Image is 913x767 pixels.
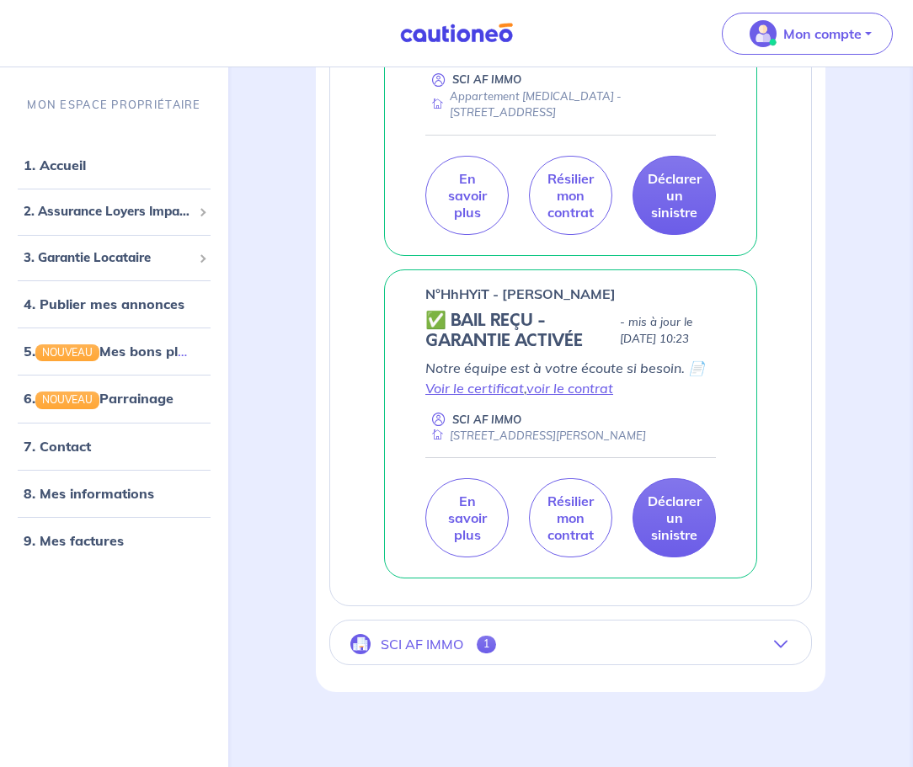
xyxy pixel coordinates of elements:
h5: ✅ BAIL REÇU - GARANTIE ACTIVÉE [425,311,613,351]
img: illu_account_valid_menu.svg [750,20,777,47]
p: MON ESPACE PROPRIÉTAIRE [27,97,200,113]
div: [STREET_ADDRESS][PERSON_NAME] [425,428,646,444]
p: Notre équipe est à votre écoute si besoin. 📄 , [425,358,716,398]
a: En savoir plus [425,478,509,557]
a: Résilier mon contrat [529,156,612,235]
button: SCI AF IMMO1 [330,624,811,664]
a: Voir le certificat [425,380,524,397]
p: SCI AF IMMO [452,412,521,428]
div: 8. Mes informations [7,477,222,510]
p: En savoir plus [446,493,488,543]
p: Mon compte [783,24,862,44]
button: illu_account_valid_menu.svgMon compte [722,13,893,55]
span: 2. Assurance Loyers Impayés [24,202,192,221]
a: 7. Contact [24,438,91,455]
div: 6.NOUVEAUParrainage [7,381,222,415]
a: Déclarer un sinistre [633,478,716,557]
div: 1. Accueil [7,148,222,182]
p: Résilier mon contrat [547,493,594,543]
img: illu_company.svg [350,634,371,654]
div: 4. Publier mes annonces [7,287,222,321]
p: Résilier mon contrat [547,170,594,221]
p: Déclarer un sinistre [648,170,702,221]
a: 5.NOUVEAUMes bons plans [24,343,201,360]
span: 1 [477,636,496,652]
a: 4. Publier mes annonces [24,296,184,312]
a: Résilier mon contrat [529,478,612,557]
p: Déclarer un sinistre [648,493,702,543]
a: 9. Mes factures [24,532,124,549]
div: state: CONTRACT-VALIDATED, Context: MORE-THAN-6-MONTHS,MAYBE-CERTIFICATE,ALONE,LESSOR-DOCUMENTS [425,311,716,351]
div: 3. Garantie Locataire [7,242,222,274]
a: Déclarer un sinistre [633,156,716,235]
p: - mis à jour le [DATE] 10:23 [620,314,716,348]
div: 2. Assurance Loyers Impayés [7,195,222,228]
a: En savoir plus [425,156,509,235]
img: Cautioneo [393,23,520,44]
div: 9. Mes factures [7,524,222,557]
p: SCI AF IMMO [452,72,521,88]
p: n°HhHYiT - [PERSON_NAME] [425,284,616,304]
a: 8. Mes informations [24,485,154,502]
span: 3. Garantie Locataire [24,248,192,268]
div: 7. Contact [7,429,222,463]
div: Appartement [MEDICAL_DATA] - [STREET_ADDRESS] [425,88,716,121]
a: voir le contrat [526,380,613,397]
div: 5.NOUVEAUMes bons plans [7,334,222,368]
p: En savoir plus [446,170,488,221]
a: 6.NOUVEAUParrainage [24,390,174,407]
a: 1. Accueil [24,157,86,173]
p: SCI AF IMMO [381,637,463,652]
